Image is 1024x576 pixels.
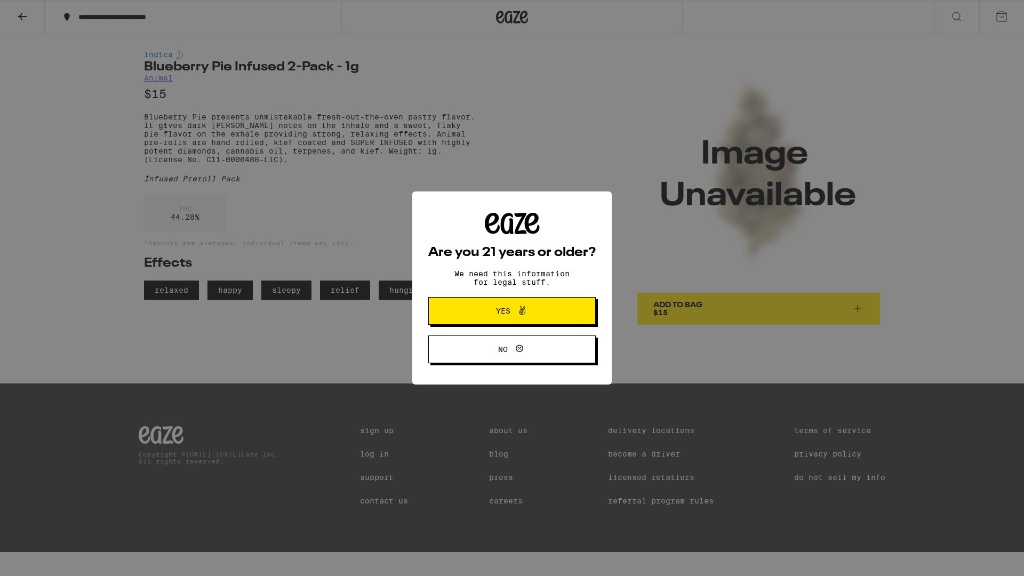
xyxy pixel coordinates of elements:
button: Yes [428,297,596,325]
span: Yes [496,307,510,315]
h2: Are you 21 years or older? [428,246,596,259]
button: No [428,335,596,363]
p: We need this information for legal stuff. [445,269,579,286]
span: No [498,346,508,353]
